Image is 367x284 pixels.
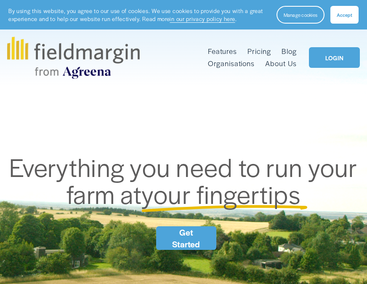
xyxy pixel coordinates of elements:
[330,6,359,24] button: Accept
[208,58,255,70] a: Organisations
[337,11,352,18] span: Accept
[247,46,271,58] a: Pricing
[170,15,235,23] a: in our privacy policy here
[265,58,296,70] a: About Us
[309,47,359,68] a: LOGIN
[156,226,216,250] a: Get Started
[141,176,301,211] span: your fingertips
[208,46,237,58] a: folder dropdown
[8,7,268,23] p: By using this website, you agree to our use of cookies. We use cookies to provide you with a grea...
[284,11,317,18] span: Manage cookies
[208,46,237,56] span: Features
[7,37,139,79] img: fieldmargin.com
[9,149,363,212] span: Everything you need to run your farm at
[282,46,297,58] a: Blog
[277,6,324,24] button: Manage cookies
